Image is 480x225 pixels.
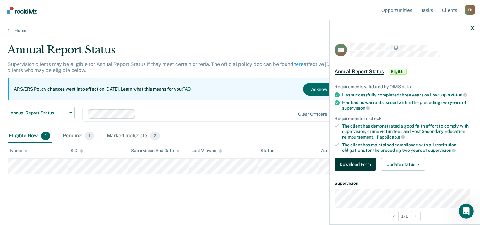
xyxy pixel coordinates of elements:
button: Next Opportunity [411,211,421,221]
div: Requirements validated by OIMS data [335,84,475,90]
a: Home [8,28,472,33]
p: ARS/ERS Policy changes went into effect on [DATE]. Learn what this means for you: [14,86,191,92]
dt: Supervision [335,181,475,186]
img: logo [13,12,47,22]
a: FAQ [183,86,191,91]
span: Messages [84,183,105,187]
div: Status [260,148,274,153]
div: The client has demonstrated a good faith effort to comply with supervision, crime victim fees and... [342,123,475,140]
span: Home [24,183,38,187]
img: Recidiviz [7,7,37,14]
button: Previous Opportunity [389,211,399,221]
a: Navigate to form link [335,158,379,171]
div: Close [108,10,119,21]
span: 2 [150,132,160,140]
span: applicable [379,134,405,140]
span: supervision [342,106,370,111]
div: Send us a message [13,90,105,96]
div: The client has maintained compliance with all restitution obligations for the preceding two years of [342,142,475,153]
div: Clear officers [298,112,327,117]
div: Eligible Now [8,129,52,143]
div: Requirements to check [335,116,475,121]
div: SID [70,148,83,153]
a: here [293,61,303,67]
div: Name [10,148,28,153]
span: Annual Report Status [335,69,384,75]
span: 1 [85,132,94,140]
div: Annual Report StatusEligible [330,62,480,82]
span: Eligible [389,69,407,75]
iframe: Intercom live chat [459,204,474,219]
button: Update status [381,158,425,171]
img: Profile image for Naomi [74,10,86,23]
div: Has had no warrants issued within the preceding two years of [342,100,475,111]
div: Has successfully completed three years on Low [342,92,475,98]
div: Send us a message [6,85,119,102]
p: Hi [PERSON_NAME] 👋 [13,45,113,66]
button: Download Form [335,158,376,171]
span: Annual Report Status [10,110,67,116]
div: Marked Ineligible [106,129,161,143]
img: Profile image for Kim [85,10,98,23]
div: Last Viewed [191,148,222,153]
div: Annual Report Status [8,43,368,61]
button: Messages [63,167,126,192]
span: supervision [439,92,467,97]
span: 1 [41,132,50,140]
img: Profile image for Rajan [62,10,74,23]
p: How can we help? [13,66,113,77]
div: Assigned to [321,148,351,153]
span: supervision [428,148,456,153]
div: Y B [465,5,475,15]
div: Supervision End Date [131,148,180,153]
div: Pending [62,129,95,143]
p: Supervision clients may be eligible for Annual Report Status if they meet certain criteria. The o... [8,61,359,73]
div: 1 / 1 [330,208,480,224]
button: Acknowledge & Close [303,83,363,96]
button: Profile dropdown button [465,5,475,15]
